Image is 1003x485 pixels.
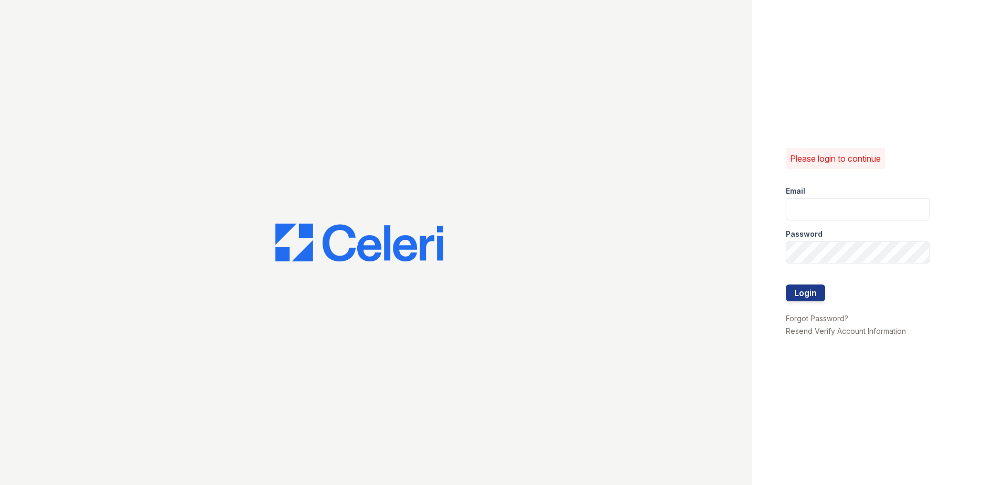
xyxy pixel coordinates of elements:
label: Email [786,186,805,196]
label: Password [786,229,823,239]
a: Resend Verify Account Information [786,326,906,335]
button: Login [786,284,825,301]
img: CE_Logo_Blue-a8612792a0a2168367f1c8372b55b34899dd931a85d93a1a3d3e32e68fde9ad4.png [275,224,443,261]
p: Please login to continue [790,152,881,165]
a: Forgot Password? [786,314,848,323]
